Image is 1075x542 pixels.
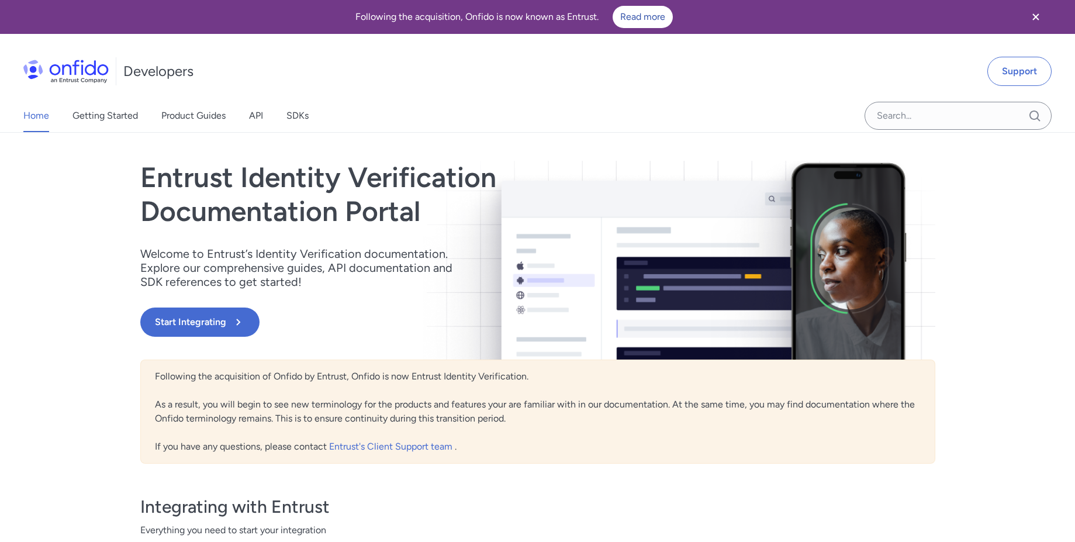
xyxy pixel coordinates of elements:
[23,60,109,83] img: Onfido Logo
[140,161,697,228] h1: Entrust Identity Verification Documentation Portal
[72,99,138,132] a: Getting Started
[140,308,260,337] button: Start Integrating
[140,308,697,337] a: Start Integrating
[329,441,455,452] a: Entrust's Client Support team
[140,495,935,519] h3: Integrating with Entrust
[987,57,1052,86] a: Support
[1014,2,1057,32] button: Close banner
[140,523,935,537] span: Everything you need to start your integration
[23,99,49,132] a: Home
[865,102,1052,130] input: Onfido search input field
[286,99,309,132] a: SDKs
[161,99,226,132] a: Product Guides
[14,6,1014,28] div: Following the acquisition, Onfido is now known as Entrust.
[140,247,468,289] p: Welcome to Entrust’s Identity Verification documentation. Explore our comprehensive guides, API d...
[613,6,673,28] a: Read more
[1029,10,1043,24] svg: Close banner
[140,360,935,464] div: Following the acquisition of Onfido by Entrust, Onfido is now Entrust Identity Verification. As a...
[123,62,193,81] h1: Developers
[249,99,263,132] a: API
